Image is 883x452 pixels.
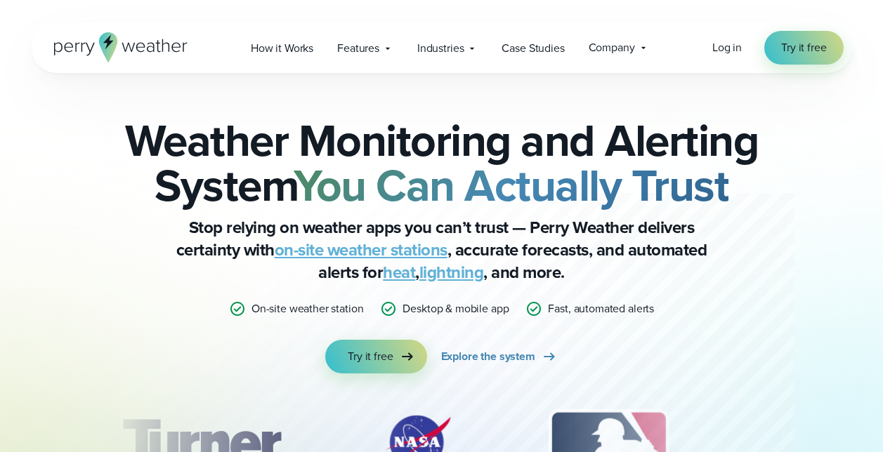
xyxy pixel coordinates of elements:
[325,340,426,373] a: Try it free
[712,39,742,55] span: Log in
[781,39,826,56] span: Try it free
[419,260,484,285] a: lightning
[294,152,728,218] strong: You Can Actually Trust
[712,39,742,56] a: Log in
[441,340,558,373] a: Explore the system
[417,40,464,57] span: Industries
[403,300,509,317] p: Desktop & mobile app
[548,300,654,317] p: Fast, automated alerts
[764,31,843,65] a: Try it free
[102,118,782,208] h2: Weather Monitoring and Alerting System
[589,39,635,56] span: Company
[275,237,447,262] a: on-site weather stations
[251,300,364,317] p: On-site weather station
[239,34,325,62] a: How it Works
[441,348,535,365] span: Explore the system
[383,260,415,285] a: heat
[502,40,564,57] span: Case Studies
[161,216,723,284] p: Stop relying on weather apps you can’t trust — Perry Weather delivers certainty with , accurate f...
[337,40,379,57] span: Features
[348,348,393,365] span: Try it free
[251,40,313,57] span: How it Works
[490,34,576,62] a: Case Studies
